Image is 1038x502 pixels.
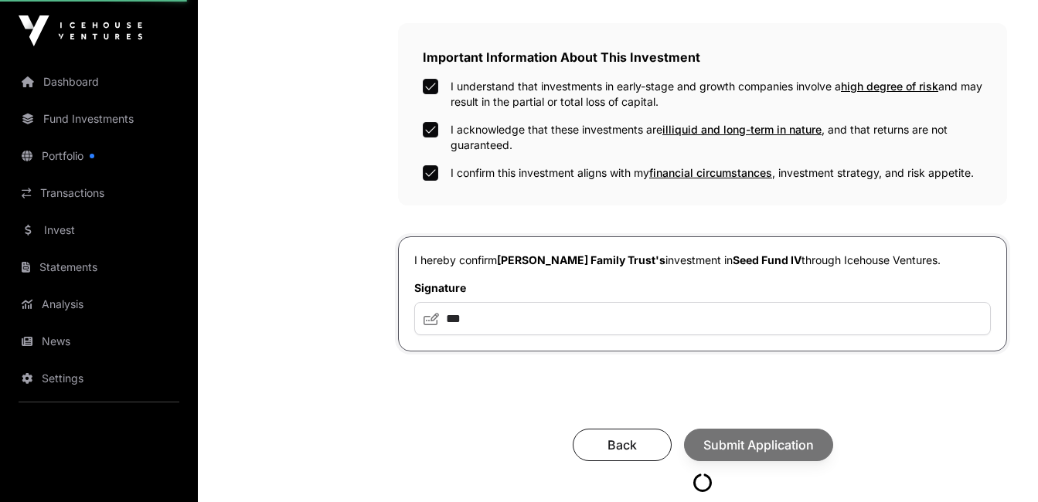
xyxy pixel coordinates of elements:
span: high degree of risk [841,80,938,93]
span: Seed Fund IV [733,253,801,266]
button: Back [573,429,672,461]
a: Analysis [12,287,185,321]
a: Settings [12,361,185,395]
a: Fund Investments [12,102,185,136]
h2: Important Information About This Investment [423,48,982,66]
a: Invest [12,213,185,247]
label: Signature [414,280,991,296]
span: [PERSON_NAME] Family Trust's [497,253,665,266]
a: News [12,324,185,358]
label: I confirm this investment aligns with my , investment strategy, and risk appetite. [451,165,974,181]
a: Dashboard [12,65,185,99]
img: Icehouse Ventures Logo [19,15,142,46]
a: Portfolio [12,139,185,173]
p: I hereby confirm investment in through Icehouse Ventures. [414,253,991,268]
span: financial circumstances [649,166,772,179]
a: Statements [12,250,185,284]
span: illiquid and long-term in nature [662,123,822,136]
label: I understand that investments in early-stage and growth companies involve a and may result in the... [451,79,982,110]
a: Transactions [12,176,185,210]
iframe: Chat Widget [961,428,1038,502]
label: I acknowledge that these investments are , and that returns are not guaranteed. [451,122,982,153]
span: Back [592,436,652,454]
